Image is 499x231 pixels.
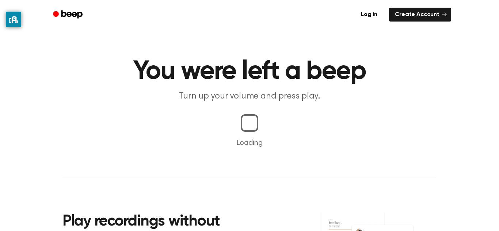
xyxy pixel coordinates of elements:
button: privacy banner [6,12,21,27]
p: Loading [9,138,490,149]
a: Create Account [389,8,451,22]
a: Log in [354,6,385,23]
a: Beep [48,8,89,22]
h1: You were left a beep [62,58,437,85]
p: Turn up your volume and press play. [109,91,390,103]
